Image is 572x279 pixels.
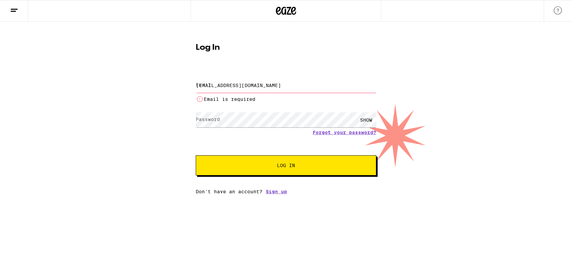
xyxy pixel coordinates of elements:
a: Sign up [266,189,287,194]
div: Don't have an account? [196,189,376,194]
div: SHOW [356,112,376,127]
h1: Log In [196,44,376,52]
span: Hi. Need any help? [4,5,49,10]
span: Log In [277,163,295,168]
a: Forgot your password? [313,130,376,135]
button: Log In [196,155,376,175]
input: Email [196,78,376,93]
label: Email [196,82,211,87]
li: Email is required [196,95,376,103]
label: Password [196,117,220,122]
